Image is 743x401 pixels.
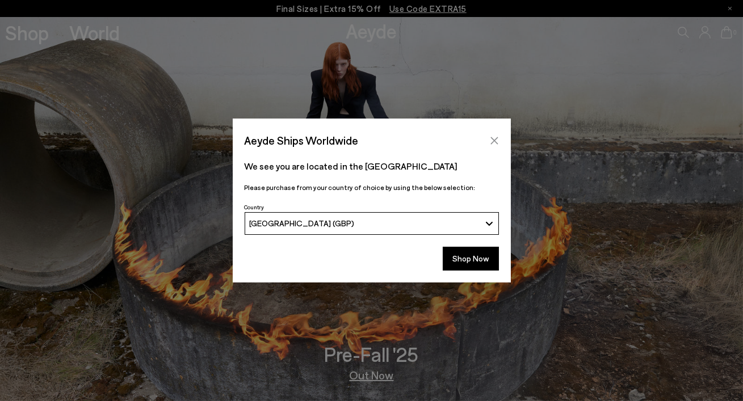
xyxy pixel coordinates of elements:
[245,130,359,150] span: Aeyde Ships Worldwide
[245,204,265,210] span: Country
[245,182,499,193] p: Please purchase from your country of choice by using the below selection:
[443,247,499,271] button: Shop Now
[249,218,354,228] span: [GEOGRAPHIC_DATA] (GBP)
[245,159,499,173] p: We see you are located in the [GEOGRAPHIC_DATA]
[486,132,503,149] button: Close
